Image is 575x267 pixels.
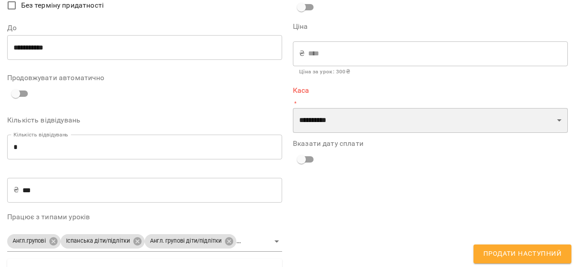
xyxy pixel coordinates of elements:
[293,140,568,147] label: Вказати дату сплати
[236,237,293,245] span: Англ.групові діти
[61,234,145,249] div: Іспанська діти/підлітки
[473,244,571,263] button: Продати наступний
[145,234,236,249] div: Англ. групові діти/підлітки
[61,237,135,245] span: Іспанська діти/підлітки
[13,185,19,195] p: ₴
[299,48,305,59] p: ₴
[299,68,350,75] b: Ціна за урок : 300 ₴
[145,237,227,245] span: Англ. групові діти/підлітки
[7,234,61,249] div: Англ.групові
[293,87,568,94] label: Каса
[7,237,51,245] span: Англ.групові
[7,24,282,32] label: До
[293,23,568,30] label: Ціна
[7,231,282,252] div: Англ.груповіІспанська діти/підліткиАнгл. групові діти/підліткиАнгл.групові діти
[236,234,302,249] div: Англ.групові діти
[7,117,282,124] label: Кількість відвідувань
[7,74,282,81] label: Продовжувати автоматично
[483,248,562,260] span: Продати наступний
[7,213,282,221] label: Працює з типами уроків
